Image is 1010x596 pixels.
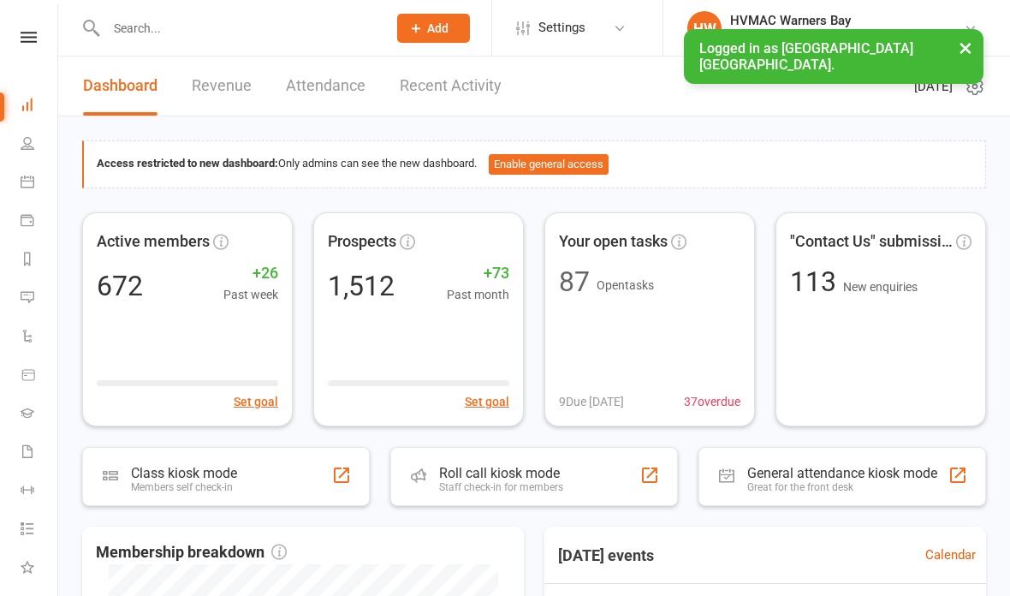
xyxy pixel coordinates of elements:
[21,87,59,126] a: Dashboard
[950,29,981,66] button: ×
[790,265,843,298] span: 113
[234,392,278,411] button: Set goal
[21,357,59,396] a: Product Sales
[559,392,624,411] span: 9 Due [DATE]
[843,280,918,294] span: New enquiries
[97,229,210,254] span: Active members
[684,392,740,411] span: 37 overdue
[21,126,59,164] a: People
[21,241,59,280] a: Reports
[21,550,59,588] a: What's New
[131,465,237,481] div: Class kiosk mode
[747,481,937,493] div: Great for the front desk
[97,157,278,170] strong: Access restricted to new dashboard:
[559,229,668,254] span: Your open tasks
[223,261,278,286] span: +26
[447,285,509,304] span: Past month
[97,154,972,175] div: Only admins can see the new dashboard.
[747,465,937,481] div: General attendance kiosk mode
[559,268,590,295] div: 87
[21,164,59,203] a: Calendar
[447,261,509,286] span: +73
[489,154,609,175] button: Enable general access
[427,21,449,35] span: Add
[328,272,395,300] div: 1,512
[597,278,654,292] span: Open tasks
[538,9,585,47] span: Settings
[687,11,722,45] div: HW
[328,229,396,254] span: Prospects
[397,14,470,43] button: Add
[544,540,668,571] h3: [DATE] events
[21,203,59,241] a: Payments
[439,481,563,493] div: Staff check-in for members
[97,272,143,300] div: 672
[439,465,563,481] div: Roll call kiosk mode
[790,229,953,254] span: "Contact Us" submissions
[730,13,964,28] div: HVMAC Warners Bay
[131,481,237,493] div: Members self check-in
[101,16,375,40] input: Search...
[925,545,976,565] a: Calendar
[699,40,913,73] span: Logged in as [GEOGRAPHIC_DATA] [GEOGRAPHIC_DATA].
[223,285,278,304] span: Past week
[730,28,964,44] div: [GEOGRAPHIC_DATA] [GEOGRAPHIC_DATA]
[96,540,287,565] span: Membership breakdown
[465,392,509,411] button: Set goal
